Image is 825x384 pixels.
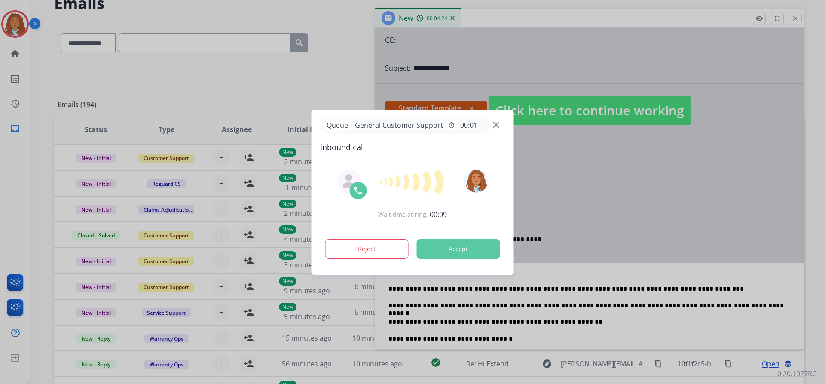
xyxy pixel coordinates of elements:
[351,120,446,130] span: General Customer Support
[448,122,455,129] mat-icon: timer
[417,239,500,259] button: Accept
[324,120,351,131] p: Queue
[493,121,499,128] img: close-button
[320,141,505,153] span: Inbound call
[378,210,428,219] span: Wait time at ring:
[464,169,488,193] img: avatar
[777,369,816,379] p: 0.20.1027RC
[460,120,477,130] span: 00:01
[353,185,364,196] img: call-icon
[325,239,409,259] button: Reject
[342,174,356,188] img: agent-avatar
[430,209,447,220] span: 00:09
